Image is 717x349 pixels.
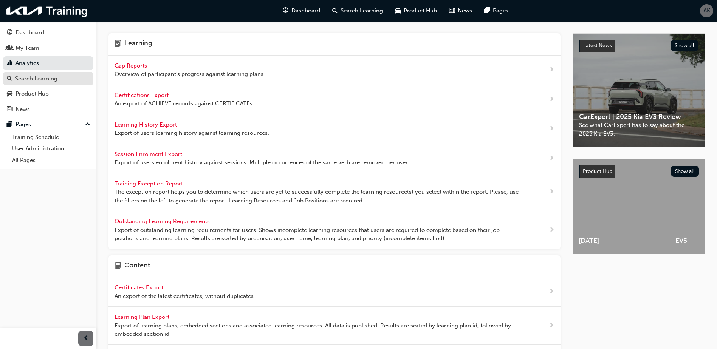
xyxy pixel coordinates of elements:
span: Export of users learning history against learning resources. [115,129,269,137]
span: guage-icon [7,29,12,36]
span: Gap Reports [115,62,149,69]
a: Product HubShow all [579,165,699,178]
a: Latest NewsShow allCarExpert | 2025 Kia EV3 ReviewSee what CarExpert has to say about the 2025 Ki... [573,33,705,147]
span: Certificates Export [115,284,165,291]
span: News [458,6,472,15]
a: search-iconSearch Learning [326,3,389,19]
a: car-iconProduct Hub [389,3,443,19]
span: pages-icon [7,121,12,128]
span: Overview of participant's progress against learning plans. [115,70,265,79]
span: prev-icon [83,334,89,343]
span: Session Enrolment Export [115,151,184,158]
span: next-icon [549,321,554,330]
a: Dashboard [3,26,93,40]
span: Product Hub [404,6,437,15]
a: pages-iconPages [478,3,514,19]
span: Learning History Export [115,121,178,128]
a: Gap Reports Overview of participant's progress against learning plans.next-icon [108,56,561,85]
img: kia-training [4,3,91,19]
span: [DATE] [579,236,663,245]
span: guage-icon [283,6,288,15]
a: Session Enrolment Export Export of users enrolment history against sessions. Multiple occurrences... [108,144,561,173]
span: Outstanding Learning Requirements [115,218,211,225]
span: An export of the latest certificates, without duplicates. [115,292,255,301]
div: Dashboard [15,28,44,37]
button: Show all [671,166,699,177]
span: Search Learning [341,6,383,15]
div: News [15,105,30,114]
div: Product Hub [15,90,49,98]
span: news-icon [449,6,455,15]
button: Pages [3,117,93,131]
span: next-icon [549,124,554,134]
span: Latest News [583,42,612,49]
a: Search Learning [3,72,93,86]
a: News [3,102,93,116]
a: Certifications Export An export of ACHIEVE records against CERTIFICATEs.next-icon [108,85,561,114]
button: AK [700,4,713,17]
a: news-iconNews [443,3,478,19]
span: Training Exception Report [115,180,184,187]
a: Outstanding Learning Requirements Export of outstanding learning requirements for users. Shows in... [108,211,561,249]
button: Show all [671,40,699,51]
a: Learning Plan Export Export of learning plans, embedded sections and associated learning resource... [108,307,561,345]
span: learning-icon [115,39,121,49]
a: My Team [3,41,93,55]
span: Learning Plan Export [115,313,171,320]
h4: Learning [124,39,152,49]
a: All Pages [9,154,93,166]
span: up-icon [85,120,90,130]
span: people-icon [7,45,12,52]
span: car-icon [395,6,401,15]
div: My Team [15,44,39,53]
a: Certificates Export An export of the latest certificates, without duplicates.next-icon [108,277,561,307]
span: car-icon [7,91,12,97]
span: The exception report helps you to determine which users are yet to successfully complete the lear... [115,188,525,205]
div: Pages [15,120,31,129]
span: Export of learning plans, embedded sections and associated learning resources. All data is publis... [115,321,525,338]
button: DashboardMy TeamAnalyticsSearch LearningProduct HubNews [3,24,93,117]
span: Pages [493,6,508,15]
span: CarExpert | 2025 Kia EV3 Review [579,113,698,121]
span: pages-icon [484,6,490,15]
span: page-icon [115,261,121,271]
span: Dashboard [291,6,320,15]
a: Learning History Export Export of users learning history against learning resources.next-icon [108,114,561,144]
span: Product Hub [583,168,612,174]
span: Export of outstanding learning requirements for users. Shows incomplete learning resources that u... [115,226,525,243]
span: An export of ACHIEVE records against CERTIFICATEs. [115,99,254,108]
div: Search Learning [15,74,57,83]
span: next-icon [549,95,554,104]
a: Training Schedule [9,131,93,143]
span: next-icon [549,65,554,75]
span: next-icon [549,225,554,235]
a: User Administration [9,143,93,154]
a: Product Hub [3,87,93,101]
span: See what CarExpert has to say about the 2025 Kia EV3. [579,121,698,138]
span: next-icon [549,187,554,197]
span: search-icon [332,6,338,15]
a: Latest NewsShow all [579,40,698,52]
a: [DATE] [573,159,669,254]
span: next-icon [549,154,554,163]
span: next-icon [549,287,554,296]
span: search-icon [7,76,12,82]
a: Training Exception Report The exception report helps you to determine which users are yet to succ... [108,173,561,212]
span: news-icon [7,106,12,113]
span: chart-icon [7,60,12,67]
a: guage-iconDashboard [277,3,326,19]
a: Analytics [3,56,93,70]
span: AK [703,6,710,15]
span: Certifications Export [115,92,170,99]
h4: Content [124,261,150,271]
span: Export of users enrolment history against sessions. Multiple occurrences of the same verb are rem... [115,158,409,167]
